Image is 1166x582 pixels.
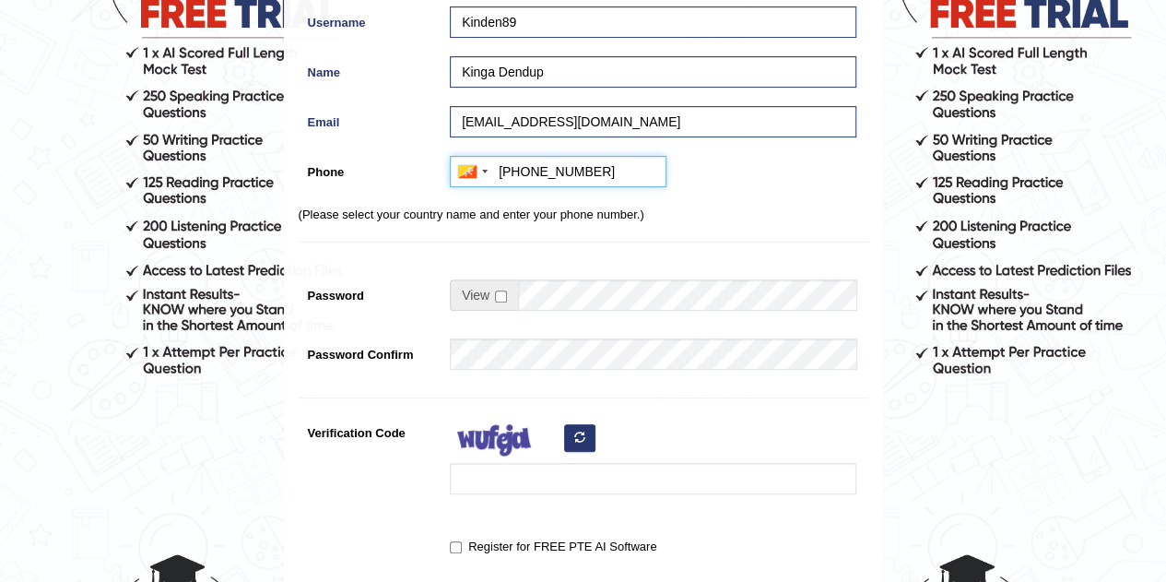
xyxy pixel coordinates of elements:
[450,156,666,187] input: +975 17 12 34 56
[299,279,442,304] label: Password
[299,417,442,442] label: Verification Code
[299,156,442,181] label: Phone
[299,206,868,223] p: (Please select your country name and enter your phone number.)
[299,6,442,31] label: Username
[450,541,462,553] input: Register for FREE PTE AI Software
[450,538,656,556] label: Register for FREE PTE AI Software
[495,291,507,303] input: Show/Hide Password
[451,157,493,186] div: Bhutan (འབྲུག): +975
[299,339,442,363] label: Password Confirm
[299,106,442,131] label: Email
[299,56,442,81] label: Name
